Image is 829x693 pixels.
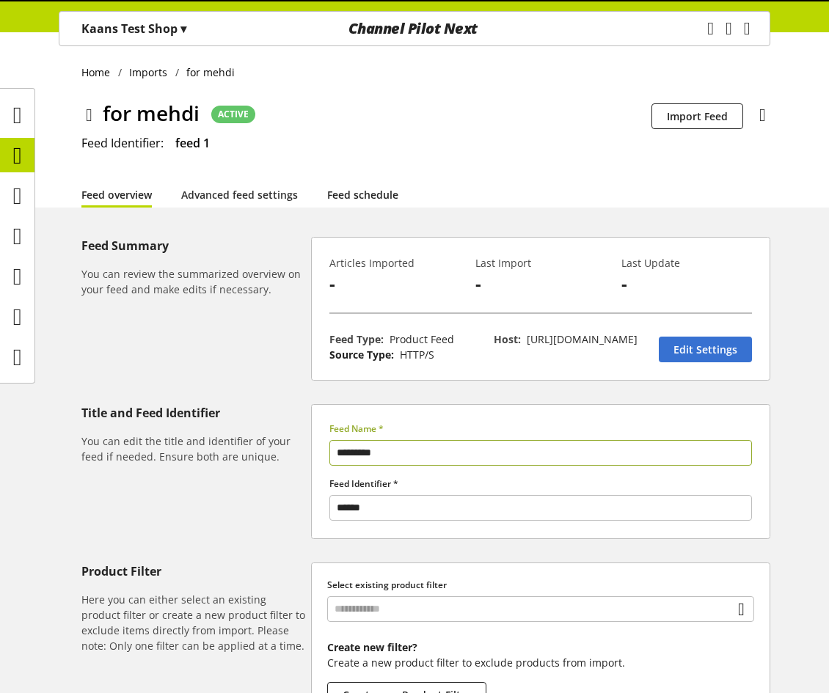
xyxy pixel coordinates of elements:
[181,187,298,202] a: Advanced feed settings
[81,592,305,653] h6: Here you can either select an existing product filter or create a new product filter to exclude i...
[327,640,417,654] b: Create new filter?
[475,255,606,271] p: Last Import
[400,348,434,362] span: HTTP/S
[175,135,210,151] span: feed 1
[81,404,305,422] h5: Title and Feed Identifier
[329,255,460,271] p: Articles Imported
[659,337,752,362] a: Edit Settings
[329,271,460,297] p: -
[122,65,175,80] a: Imports
[103,98,200,128] span: for mehdi
[59,11,770,46] nav: main navigation
[327,655,754,670] p: Create a new product filter to exclude products from import.
[527,332,638,346] span: https://www.wissenschaft-shop.de/export/gmc/wissenschaft-shop.csv
[475,271,606,297] p: -
[180,21,186,37] span: ▾
[494,332,521,346] span: Host:
[81,433,305,464] h6: You can edit the title and identifier of your feed if needed. Ensure both are unique.
[329,348,394,362] span: Source Type:
[81,562,305,580] h5: Product Filter
[218,108,249,121] span: ACTIVE
[81,237,305,254] h5: Feed Summary
[81,135,164,151] span: Feed Identifier:
[329,477,398,490] span: Feed Identifier *
[327,579,754,592] label: Select existing product filter
[81,266,305,297] h6: You can review the summarized overview on your feed and make edits if necessary.
[329,422,384,435] span: Feed Name *
[621,271,752,297] p: -
[81,20,186,37] p: Kaans Test Shop
[81,187,152,202] a: Feed overview
[327,187,398,202] a: Feed schedule
[651,103,743,129] button: Import Feed
[329,332,384,346] span: Feed Type:
[81,65,118,80] a: Home
[390,332,454,346] span: Product Feed
[667,109,728,124] span: Import Feed
[673,342,737,357] span: Edit Settings
[621,255,752,271] p: Last Update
